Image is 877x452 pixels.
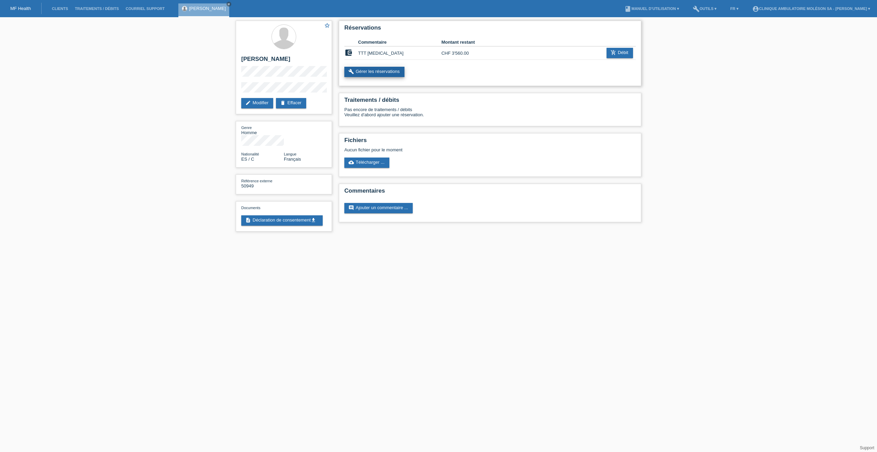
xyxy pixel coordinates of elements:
[324,22,330,29] i: star_border
[241,215,323,226] a: descriptionDéclaration de consentementget_app
[280,100,286,106] i: delete
[344,67,404,77] a: buildGérer les réservations
[284,157,301,162] span: Français
[241,179,273,183] span: Référence externe
[344,107,636,122] div: Pas encore de traitements / débits Veuillez d'abord ajouter une réservation.
[241,98,273,108] a: editModifier
[689,7,720,11] a: buildOutils ▾
[624,6,631,12] i: book
[245,100,251,106] i: edit
[227,2,231,6] i: close
[284,152,297,156] span: Langue
[245,217,251,223] i: description
[693,6,700,12] i: build
[611,50,616,55] i: add_shopping_cart
[241,206,260,210] span: Documents
[189,6,226,11] a: [PERSON_NAME]
[48,7,71,11] a: Clients
[344,49,353,57] i: account_balance_wallet
[344,158,389,168] a: cloud_uploadTélécharger ...
[752,6,759,12] i: account_circle
[241,178,284,189] div: 50949
[348,205,354,211] i: comment
[441,46,483,60] td: CHF 3'560.00
[749,7,874,11] a: account_circleClinique ambulatoire Moléson SA - [PERSON_NAME] ▾
[241,152,259,156] span: Nationalité
[607,48,633,58] a: add_shopping_cartDébit
[358,46,441,60] td: TTT [MEDICAL_DATA]
[71,7,122,11] a: Traitements / débits
[860,445,874,450] a: Support
[344,147,554,152] div: Aucun fichier pour le moment
[226,2,231,7] a: close
[122,7,168,11] a: Courriel Support
[241,125,284,135] div: Homme
[311,217,316,223] i: get_app
[241,56,326,66] h2: [PERSON_NAME]
[344,203,413,213] a: commentAjouter un commentaire ...
[324,22,330,30] a: star_border
[344,97,636,107] h2: Traitements / débits
[276,98,306,108] a: deleteEffacer
[344,137,636,147] h2: Fichiers
[348,69,354,74] i: build
[727,7,742,11] a: FR ▾
[441,38,483,46] th: Montant restant
[621,7,682,11] a: bookManuel d’utilisation ▾
[241,126,252,130] span: Genre
[10,6,31,11] a: MF Health
[344,24,636,35] h2: Réservations
[348,160,354,165] i: cloud_upload
[344,187,636,198] h2: Commentaires
[358,38,441,46] th: Commentaire
[241,157,254,162] span: Espagne / C / 25.06.2009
